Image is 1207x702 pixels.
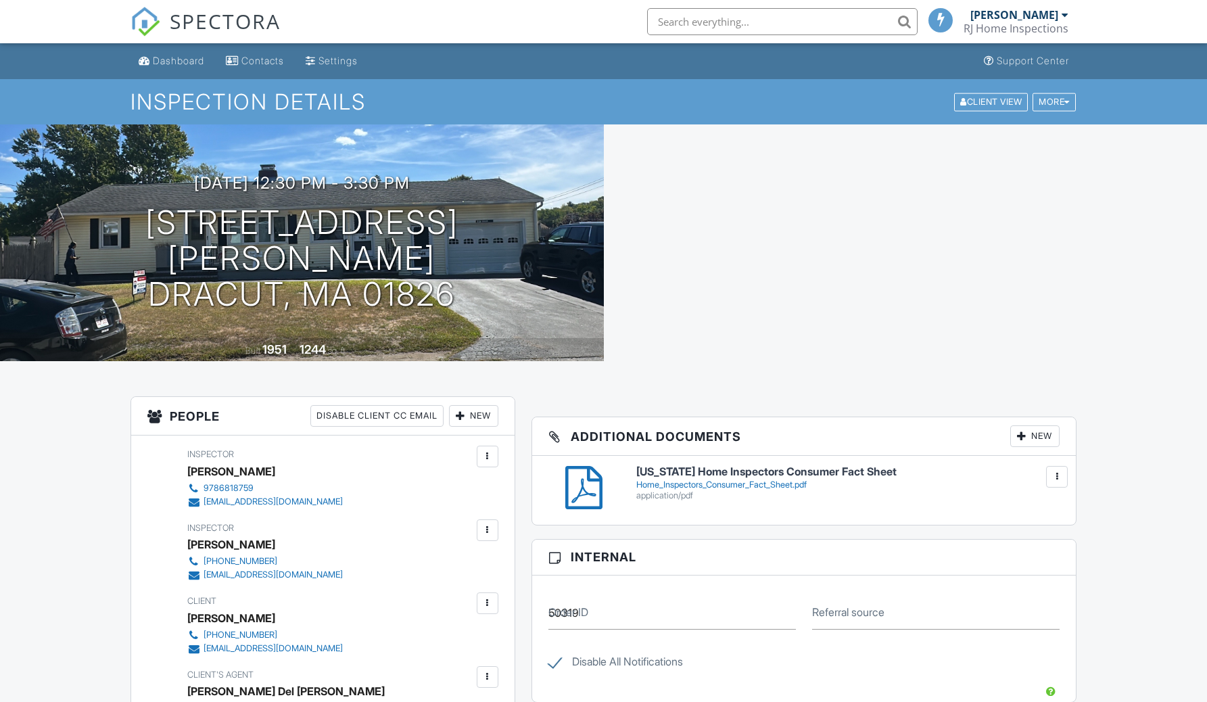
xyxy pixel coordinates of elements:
a: [EMAIL_ADDRESS][DOMAIN_NAME] [187,568,343,582]
a: [PHONE_NUMBER] [187,555,343,568]
a: Client View [953,96,1031,106]
a: [EMAIL_ADDRESS][DOMAIN_NAME] [187,495,343,509]
a: 9786818759 [187,482,343,495]
h1: Inspection Details [131,90,1077,114]
span: SPECTORA [170,7,281,35]
h6: [US_STATE] Home Inspectors Consumer Fact Sheet [636,466,1060,478]
div: 1244 [300,342,326,356]
div: [EMAIL_ADDRESS][DOMAIN_NAME] [204,496,343,507]
input: Search everything... [647,8,918,35]
a: [US_STATE] Home Inspectors Consumer Fact Sheet Home_Inspectors_Consumer_Fact_Sheet.pdf applicatio... [636,466,1060,500]
h3: Internal [532,540,1076,575]
a: SPECTORA [131,18,281,47]
h3: People [131,397,515,436]
div: More [1033,93,1076,111]
a: Contacts [220,49,289,74]
div: [PHONE_NUMBER] [204,556,277,567]
span: Client [187,596,216,606]
span: Client's Agent [187,670,254,680]
label: Order ID [548,605,588,619]
div: 9786818759 [204,483,254,494]
div: [PERSON_NAME] [187,534,275,555]
span: Inspector [187,523,234,533]
div: application/pdf [636,490,1060,501]
div: Home_Inspectors_Consumer_Fact_Sheet.pdf [636,479,1060,490]
div: Support Center [997,55,1069,66]
label: Referral source [812,605,884,619]
h1: [STREET_ADDRESS][PERSON_NAME] Dracut, MA 01826 [22,205,582,312]
h3: [DATE] 12:30 pm - 3:30 pm [194,174,410,192]
div: New [1010,425,1060,447]
div: Disable Client CC Email [310,405,444,427]
div: [PERSON_NAME] [187,608,275,628]
div: Dashboard [153,55,204,66]
a: [EMAIL_ADDRESS][DOMAIN_NAME] [187,642,343,655]
div: [EMAIL_ADDRESS][DOMAIN_NAME] [204,643,343,654]
div: [PERSON_NAME] [970,8,1058,22]
div: Settings [318,55,358,66]
div: RJ Home Inspections [964,22,1068,35]
div: [PHONE_NUMBER] [204,630,277,640]
a: [PHONE_NUMBER] [187,628,343,642]
a: Settings [300,49,363,74]
div: Contacts [241,55,284,66]
img: The Best Home Inspection Software - Spectora [131,7,160,37]
div: [PERSON_NAME] [187,461,275,482]
div: 1951 [262,342,287,356]
a: Dashboard [133,49,210,74]
div: [PERSON_NAME] Del [PERSON_NAME] [187,681,385,701]
label: Disable All Notifications [548,655,683,672]
div: Client View [954,93,1028,111]
span: Built [245,346,260,356]
a: Support Center [978,49,1074,74]
span: Inspector [187,449,234,459]
div: [EMAIL_ADDRESS][DOMAIN_NAME] [204,569,343,580]
span: sq. ft. [328,346,347,356]
h3: Additional Documents [532,417,1076,456]
div: New [449,405,498,427]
